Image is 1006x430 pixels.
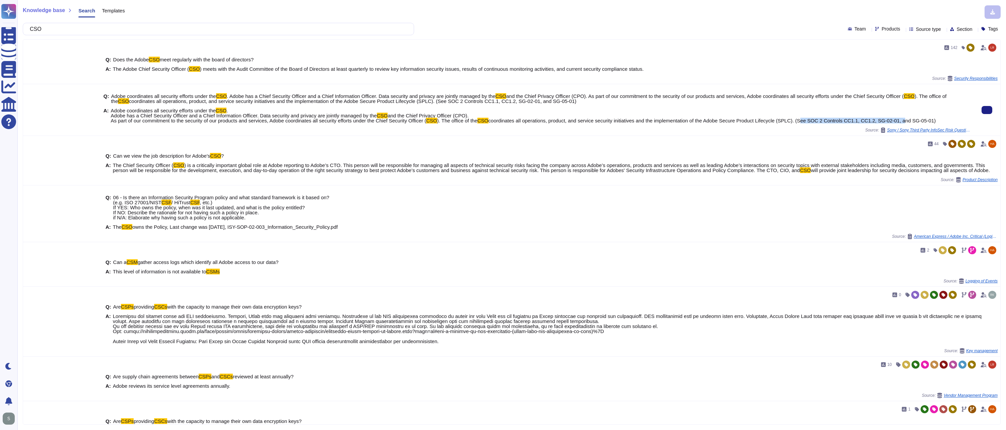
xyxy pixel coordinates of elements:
span: owns the Policy, Last change was [DATE], ISY-SOP-02-003_Information_Security_Policy.pdf [132,224,338,230]
span: / HiTrust [172,200,190,205]
mark: CSM [127,259,138,265]
mark: CSO [426,118,437,123]
span: Sony / Sony Third Party InfoSec Risk Questionnaire (1) [887,128,971,132]
span: The Adobe Chief Security Officer ( [113,66,189,72]
span: . Adobe has a Chief Security Officer and a Chief Information Officer. Data security and privacy a... [227,93,495,99]
span: Source: [944,278,998,284]
span: Templates [102,8,125,13]
span: . Adobe has a Chief Security Officer and a Chief Information Officer. Data security and privacy a... [111,108,377,118]
mark: CSO [495,93,507,99]
span: ? [221,153,224,159]
span: coordinates all operations, product, and service security initiatives and the implementation of t... [488,118,936,123]
span: providing [134,304,154,310]
span: Source: [892,234,998,239]
mark: CSO [118,98,129,104]
b: A: [106,383,111,388]
b: Q: [106,304,111,309]
mark: CSO [216,93,227,99]
span: and the Chief Privacy Officer (CPO). As part of our commitment to the security of our products an... [111,113,469,123]
b: A: [106,314,111,344]
span: Products [882,26,900,31]
span: This level of information is not available to [113,269,206,274]
span: Adobe reviews its service level agreements annually. [113,383,230,389]
span: Source: [922,393,998,398]
span: American Express / Adobe Inc. Critical (Logical) Post Logical TLM317888918 2025 2338106[1] [914,234,998,238]
span: 0 [899,293,901,297]
mark: CSO [173,162,184,168]
span: ) meets with the Audit Committee of the Board of Directors at least quarterly to review key infor... [200,66,645,72]
span: Does the Adobe [113,57,149,62]
mark: CSO [210,153,221,159]
mark: CSCs [154,418,167,424]
b: Q: [106,195,111,220]
span: Source: [932,76,998,81]
img: user [988,44,996,52]
mark: CSF [190,200,200,205]
span: Security Responsibilities [954,76,998,80]
mark: CSO [377,113,388,118]
mark: CSO [216,108,227,113]
b: A: [106,269,111,274]
b: Q: [106,153,111,158]
span: Logging of Events [965,279,998,283]
span: Source: [941,177,998,182]
img: user [988,140,996,148]
img: user [3,413,15,425]
span: Are [113,418,121,424]
span: The [113,224,122,230]
span: ) is a critically important global role at Adobe reporting to Adobe’s CTO. This person will be re... [113,162,985,173]
b: A: [106,163,111,173]
span: Can we view the job description for Adobe's [113,153,210,159]
mark: CSMs [206,269,220,274]
mark: CSO [904,93,915,99]
mark: CSO [800,167,811,173]
span: Tags [988,26,998,31]
span: Knowledge base [23,8,65,13]
mark: CSO [149,57,160,62]
b: Q: [106,419,111,424]
span: will provide joint leadership for security decisions impacting all aspects of Adobe. [811,167,990,173]
span: Source: [944,348,998,354]
mark: CSCs [154,304,167,310]
span: 2 [927,248,929,252]
mark: CSPs [121,418,134,424]
span: 06 - Is there an Information Security Program policy and what standard framework is it based on? ... [113,195,329,205]
img: user [988,291,996,299]
mark: CSPs [121,304,134,310]
span: Product Description [962,178,998,182]
span: gather access logs which identify all Adobe access to our data? [138,259,278,265]
span: Adobe coordinates all security efforts under the [111,93,216,99]
span: and the Chief Privacy Officer (CPO). As part of our commitment to the security of our products an... [506,93,903,99]
img: user [988,405,996,413]
mark: CSF [161,200,172,205]
mark: CSO [122,224,133,230]
span: , etc.) If YES: Who owns the policy, when was it last updated, and what is the policy entitled? I... [113,200,305,220]
b: Q: [106,57,111,62]
span: with the capacity to manage their own data encryption keys? [167,418,301,424]
span: and [211,374,220,379]
span: 1 [908,407,911,411]
span: The Chief Security Officer ( [113,162,174,168]
b: A: [106,224,111,229]
span: Key management [966,349,998,353]
span: reviewed at least annually? [233,374,293,379]
span: Search [78,8,95,13]
span: with the capacity to manage their own data encryption keys? [167,304,301,310]
span: Are supply chain agreements between [113,374,199,379]
span: 10 [887,363,892,367]
span: Source type [916,27,941,32]
b: A: [106,66,111,71]
span: ). The office of the [437,118,477,123]
mark: CSO [189,66,200,72]
span: ). The office of the [111,93,946,104]
span: Are [113,304,121,310]
span: Source: [865,127,971,133]
img: user [988,361,996,369]
span: Team [855,26,866,31]
span: Can a [113,259,127,265]
b: Q: [106,260,111,265]
mark: CSO [477,118,488,123]
input: Search a question or template... [26,23,407,35]
span: 142 [951,46,957,50]
mark: CSCs [220,374,233,379]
